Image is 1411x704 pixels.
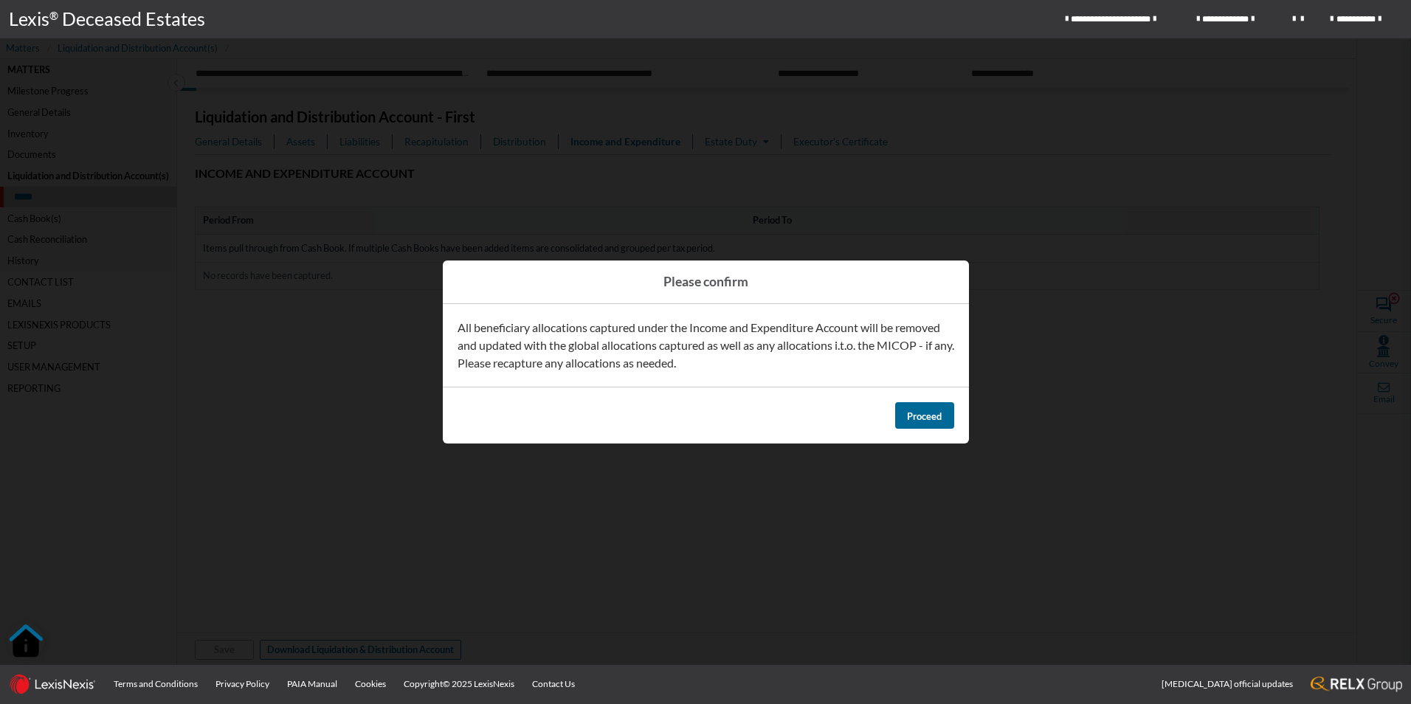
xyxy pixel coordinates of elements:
a: Privacy Policy [207,665,278,703]
a: Copyright© 2025 LexisNexis [395,665,523,703]
a: PAIA Manual [278,665,346,703]
button: Open Resource Center [7,623,44,660]
a: [MEDICAL_DATA] official updates [1153,665,1302,703]
a: Cookies [346,665,395,703]
img: RELX_logo.65c3eebe.png [1311,677,1402,692]
p: Please confirm [458,275,954,289]
img: LexisNexis_logo.0024414d.png [9,674,96,694]
button: Proceed [895,402,954,429]
a: Terms and Conditions [105,665,207,703]
p: ® [49,7,62,32]
span: Proceed [907,410,942,422]
p: All beneficiary allocations captured under the Income and Expenditure Account will be removed and... [458,319,954,372]
a: Contact Us [523,665,584,703]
